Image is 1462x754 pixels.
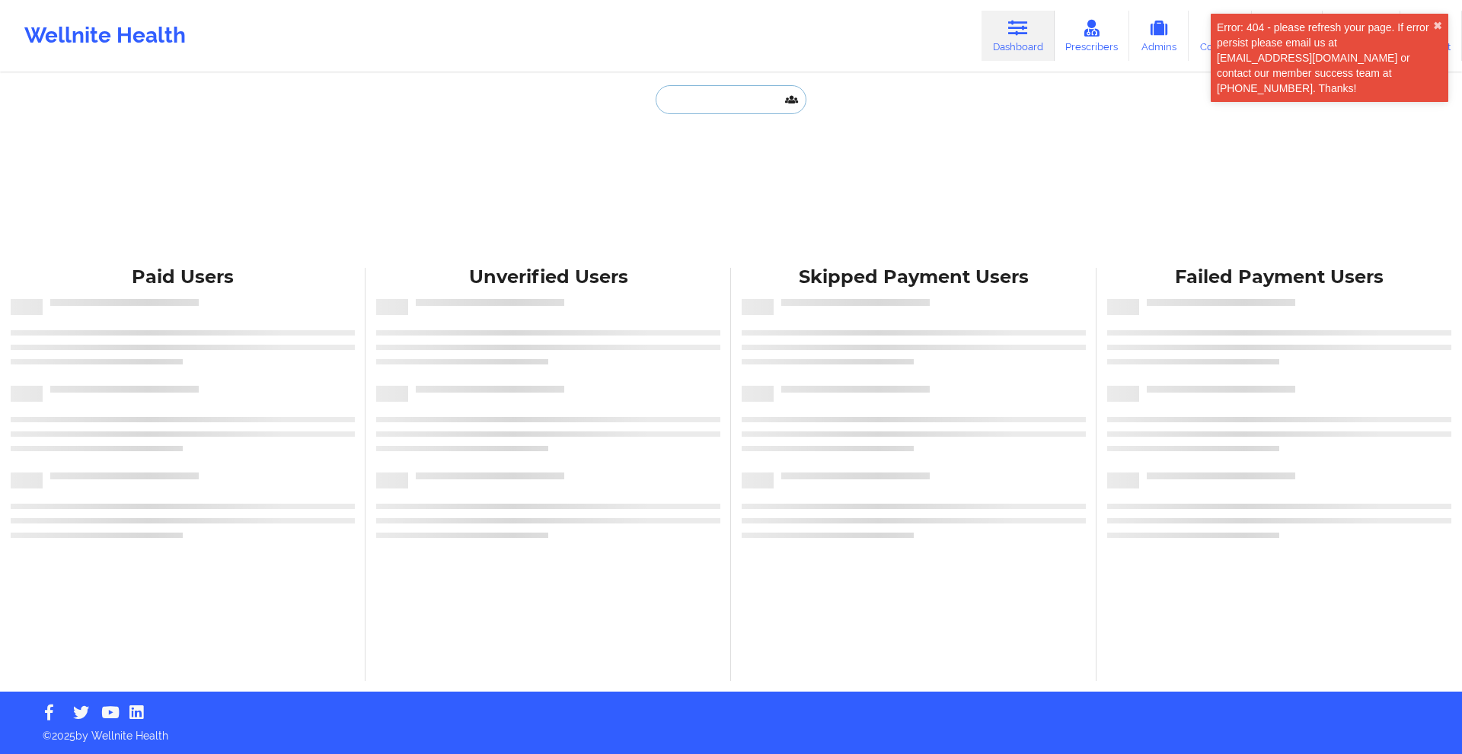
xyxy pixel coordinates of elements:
a: Prescribers [1055,11,1130,61]
div: Unverified Users [376,266,720,289]
a: Coaches [1189,11,1252,61]
div: Failed Payment Users [1107,266,1451,289]
div: Skipped Payment Users [742,266,1086,289]
a: Dashboard [982,11,1055,61]
p: © 2025 by Wellnite Health [32,717,1430,743]
div: Paid Users [11,266,355,289]
button: close [1433,20,1442,32]
div: Error: 404 - please refresh your page. If error persist please email us at [EMAIL_ADDRESS][DOMAIN... [1217,20,1433,96]
a: Admins [1129,11,1189,61]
